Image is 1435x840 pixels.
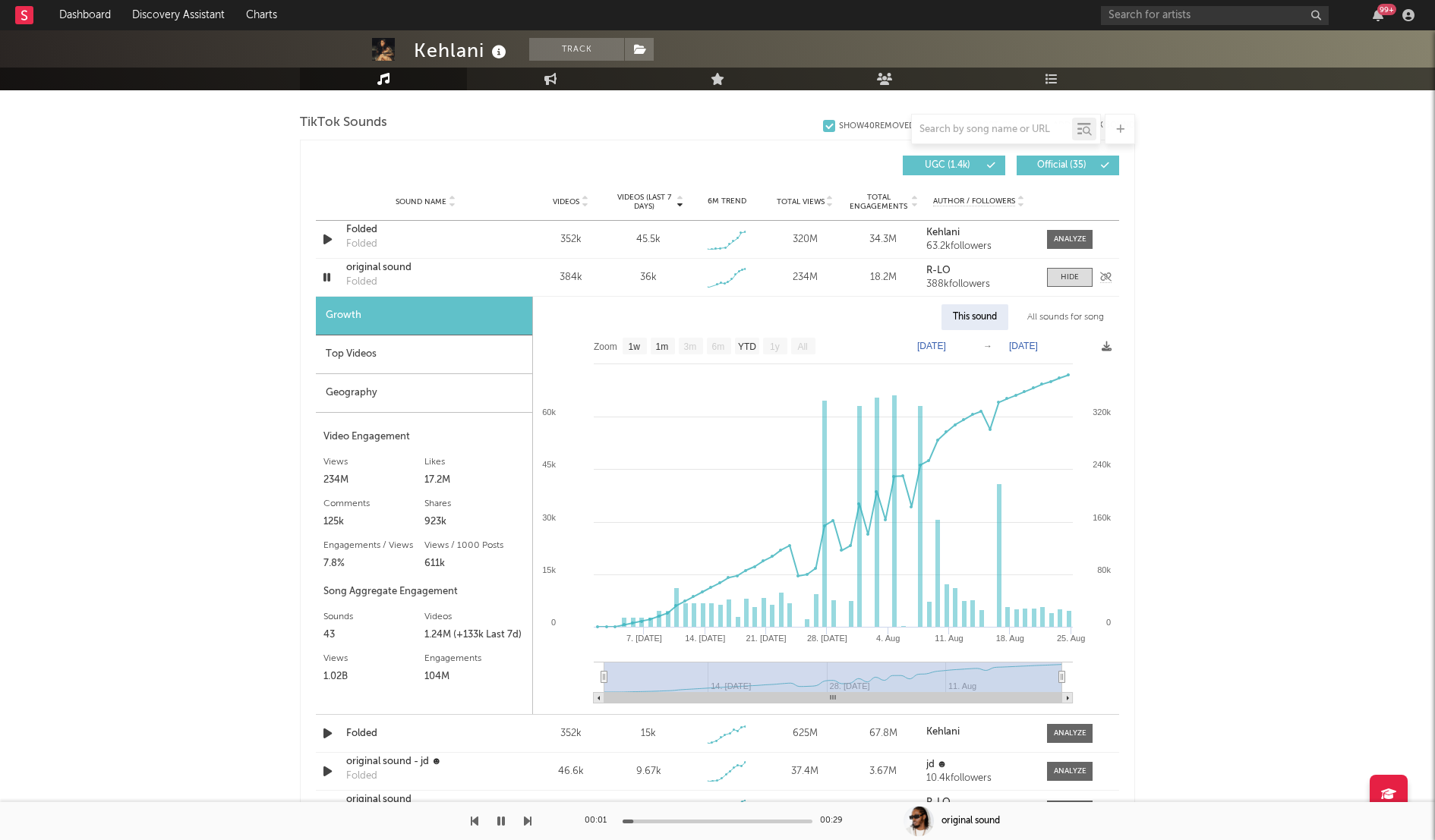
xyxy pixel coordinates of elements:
[926,241,1032,252] div: 63.2k followers
[424,495,525,513] div: Shares
[926,727,960,737] strong: Kehlani
[848,193,910,211] span: Total Engagements
[346,222,505,238] a: Folded
[1373,9,1383,21] button: 99+
[738,341,756,352] text: YTD
[323,428,525,446] div: Video Engagement
[1093,407,1111,417] text: 320k
[926,760,1032,770] a: jd ☻
[613,193,675,211] span: Videos (last 7 days)
[777,197,825,206] span: Total Views
[692,196,762,207] div: 6M Trend
[346,792,505,807] div: original sound
[926,798,951,807] strong: R-LO
[323,555,424,573] div: 7.8%
[542,513,556,522] text: 30k
[396,197,446,206] span: Sound Name
[712,341,725,352] text: 6m
[424,668,525,686] div: 104M
[594,341,617,352] text: Zoom
[323,495,424,513] div: Comments
[346,754,505,769] a: original sound - jd ☻
[1017,156,1119,175] button: Official(35)
[636,232,661,247] div: 45.5k
[323,583,525,601] div: Song Aggregate Engagement
[641,726,656,741] div: 15k
[746,634,787,643] text: 21. [DATE]
[807,634,847,643] text: 28. [DATE]
[926,228,1032,238] a: Kehlani
[424,626,525,644] div: 1.24M (+133k Last 7d)
[848,726,919,741] div: 67.8M
[926,279,1032,290] div: 388k followers
[770,270,840,285] div: 234M
[820,812,850,830] div: 00:29
[935,634,963,643] text: 11. Aug
[912,124,1072,136] input: Search by song name or URL
[640,270,657,285] div: 36k
[656,341,669,352] text: 1m
[848,270,919,285] div: 18.2M
[542,460,556,469] text: 45k
[424,536,525,555] div: Views / 1000 Posts
[323,536,424,555] div: Engagements / Views
[535,270,606,285] div: 384k
[424,555,525,573] div: 611k
[414,38,510,63] div: Kehlani
[323,608,424,626] div: Sounds
[346,726,505,741] a: Folded
[424,513,525,531] div: 923k
[926,266,951,275] strong: R-LO
[1057,634,1085,643] text: 25. Aug
[1106,618,1111,627] text: 0
[424,608,525,626] div: Videos
[913,161,982,170] span: UGC ( 1.4k )
[926,266,1032,276] a: R-LO
[983,341,992,351] text: →
[542,407,556,417] text: 60k
[770,726,840,741] div: 625M
[551,618,556,627] text: 0
[848,232,919,247] div: 34.3M
[684,341,697,352] text: 3m
[323,513,424,531] div: 125k
[323,626,424,644] div: 43
[1016,304,1115,330] div: All sounds for song
[933,197,1015,206] span: Author / Followers
[535,232,606,247] div: 352k
[346,260,505,275] a: original sound
[1377,4,1396,15] div: 99 +
[1101,6,1329,25] input: Search for artists
[346,769,377,784] div: Folded
[926,798,1032,808] a: R-LO
[1009,341,1038,351] text: [DATE]
[626,634,662,643] text: 7. [DATE]
[685,634,725,643] text: 14. [DATE]
[926,228,960,238] strong: Kehlani
[346,237,377,252] div: Folded
[926,760,948,769] strong: jd ☻
[941,304,1008,330] div: This sound
[323,668,424,686] div: 1.02B
[424,650,525,668] div: Engagements
[323,650,424,668] div: Views
[1097,565,1111,574] text: 80k
[926,773,1032,784] div: 10.4k followers
[941,814,1000,828] div: original sound
[770,232,840,247] div: 320M
[316,374,532,413] div: Geography
[1027,161,1096,170] span: Official ( 35 )
[903,156,1005,175] button: UGC(1.4k)
[1093,460,1111,469] text: 240k
[876,634,900,643] text: 4. Aug
[529,38,624,61] button: Track
[1093,513,1111,522] text: 160k
[346,275,377,290] div: Folded
[996,634,1024,643] text: 18. Aug
[323,471,424,489] div: 234M
[797,341,807,352] text: All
